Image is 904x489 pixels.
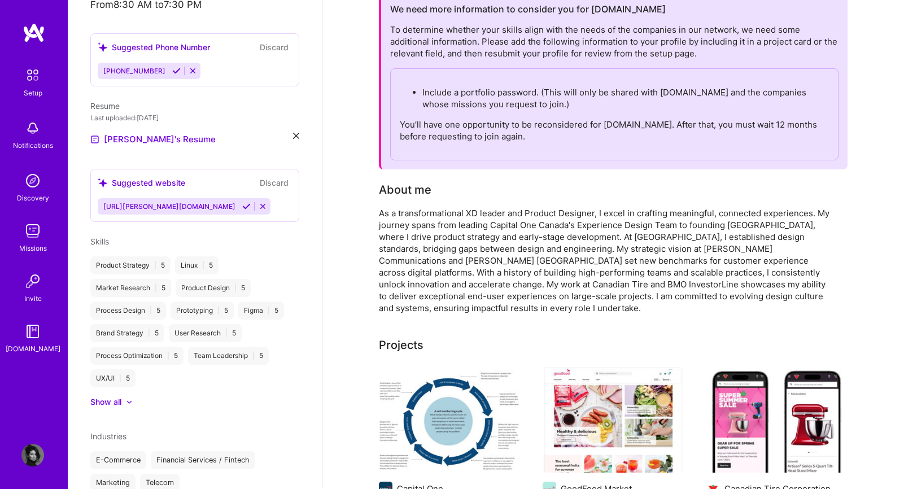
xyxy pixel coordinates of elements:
[98,178,107,187] i: icon SuggestedTeams
[379,181,431,198] div: About me
[390,4,666,15] h2: We need more information to consider you for [DOMAIN_NAME]
[189,67,197,75] i: Reject
[119,374,121,383] span: |
[6,343,60,355] div: [DOMAIN_NAME]
[13,139,53,151] div: Notifications
[379,207,831,314] div: As a transformational XD leader and Product Designer, I excel in crafting meaningful, connected e...
[17,192,49,204] div: Discovery
[21,220,44,242] img: teamwork
[154,261,156,270] span: |
[21,320,44,343] img: guide book
[422,86,829,110] p: Include a portfolio password. (This will only be shared with [DOMAIN_NAME] and the companies whos...
[90,324,164,342] div: Brand Strategy 5
[24,292,42,304] div: Invite
[90,369,136,387] div: UX/UI 5
[169,324,242,342] div: User Research 5
[150,306,152,315] span: |
[98,177,185,189] div: Suggested website
[90,101,120,111] span: Resume
[234,283,237,292] span: |
[90,135,99,144] img: Resume
[252,351,255,360] span: |
[90,347,184,365] div: Process Optimization 5
[242,202,251,211] i: Accept
[98,42,107,52] i: icon SuggestedTeams
[175,256,219,274] div: Linux 5
[21,117,44,139] img: bell
[90,237,109,246] span: Skills
[176,279,251,297] div: Product Design 5
[90,133,216,146] a: [PERSON_NAME]'s Resume
[256,41,292,54] button: Discard
[90,256,171,274] div: Product Strategy 5
[21,63,45,87] img: setup
[706,367,848,473] img: Canadian Tire - Design System and Full Redesign
[390,24,839,160] div: To determine whether your skills align with the needs of the companies in our network, we need so...
[90,302,166,320] div: Process Design 5
[24,87,42,99] div: Setup
[202,261,204,270] span: |
[268,306,270,315] span: |
[90,451,146,469] div: E-Commerce
[217,306,220,315] span: |
[379,367,520,473] img: Elevating design maturity to unlock business impact and cross-functional alignment.
[19,242,47,254] div: Missions
[19,444,47,466] a: User Avatar
[151,451,255,469] div: Financial Services / Fintech
[293,133,299,139] i: icon Close
[21,169,44,192] img: discovery
[238,302,284,320] div: Figma 5
[21,444,44,466] img: User Avatar
[172,67,181,75] i: Accept
[225,329,228,338] span: |
[90,279,171,297] div: Market Research 5
[543,367,684,473] img: Product Design Excellence
[103,67,165,75] span: [PHONE_NUMBER]
[148,329,150,338] span: |
[155,283,157,292] span: |
[103,202,235,211] span: [URL][PERSON_NAME][DOMAIN_NAME]
[259,202,267,211] i: Reject
[90,112,299,124] div: Last uploaded: [DATE]
[21,270,44,292] img: Invite
[188,347,269,365] div: Team Leadership 5
[379,337,423,353] div: Projects
[400,119,829,142] p: You’ll have one opportunity to be reconsidered for [DOMAIN_NAME]. After that, you must wait 12 mo...
[171,302,234,320] div: Prototyping 5
[90,396,121,408] div: Show all
[98,41,210,53] div: Suggested Phone Number
[23,23,45,43] img: logo
[167,351,169,360] span: |
[90,431,126,441] span: Industries
[256,176,292,189] button: Discard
